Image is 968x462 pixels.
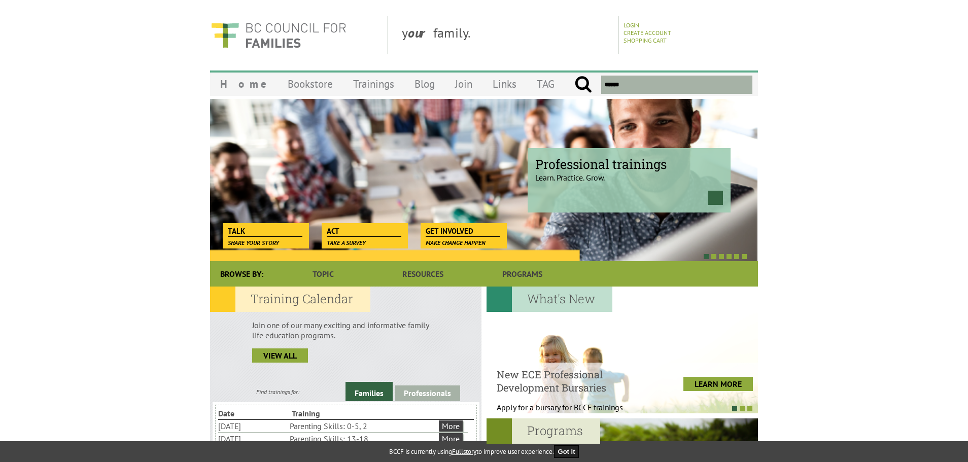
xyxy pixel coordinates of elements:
a: Fullstory [452,447,476,456]
li: [DATE] [218,420,288,432]
a: Links [482,72,527,96]
a: Families [345,382,393,401]
a: More [439,420,463,432]
a: Professionals [395,385,460,401]
span: Talk [228,226,302,237]
a: TAG [527,72,565,96]
a: Create Account [624,29,671,37]
span: Professional trainings [535,156,723,172]
a: More [439,433,463,444]
span: Share your story [228,239,279,246]
h2: Training Calendar [210,287,370,312]
p: Apply for a bursary for BCCF trainings West... [497,402,648,422]
p: Learn. Practice. Grow. [535,164,723,183]
a: LEARN MORE [683,377,753,391]
h2: Programs [487,418,600,444]
a: Act Take a survey [322,223,406,237]
img: BC Council for FAMILIES [210,16,347,54]
a: view all [252,348,308,363]
div: Browse By: [210,261,273,287]
li: Parenting Skills: 0-5, 2 [290,420,437,432]
div: Find trainings for: [210,388,345,396]
a: Bookstore [278,72,343,96]
a: Resources [373,261,472,287]
a: Trainings [343,72,404,96]
span: Act [327,226,401,237]
a: Topic [273,261,373,287]
div: y family. [394,16,618,54]
a: Shopping Cart [624,37,667,44]
button: Got it [554,445,579,458]
h4: New ECE Professional Development Bursaries [497,368,648,394]
span: Get Involved [426,226,500,237]
span: Take a survey [327,239,366,246]
a: Programs [473,261,572,287]
a: Login [624,21,639,29]
li: Parenting Skills: 13-18 [290,433,437,445]
li: Training [292,407,363,419]
a: Blog [404,72,445,96]
li: Date [218,407,290,419]
span: Make change happen [426,239,486,246]
a: Talk Share your story [223,223,307,237]
input: Submit [574,76,592,94]
a: Home [210,72,278,96]
a: Get Involved Make change happen [421,223,505,237]
strong: our [408,24,433,41]
a: Join [445,72,482,96]
h2: What's New [487,287,612,312]
li: [DATE] [218,433,288,445]
p: Join one of our many exciting and informative family life education programs. [252,320,439,340]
